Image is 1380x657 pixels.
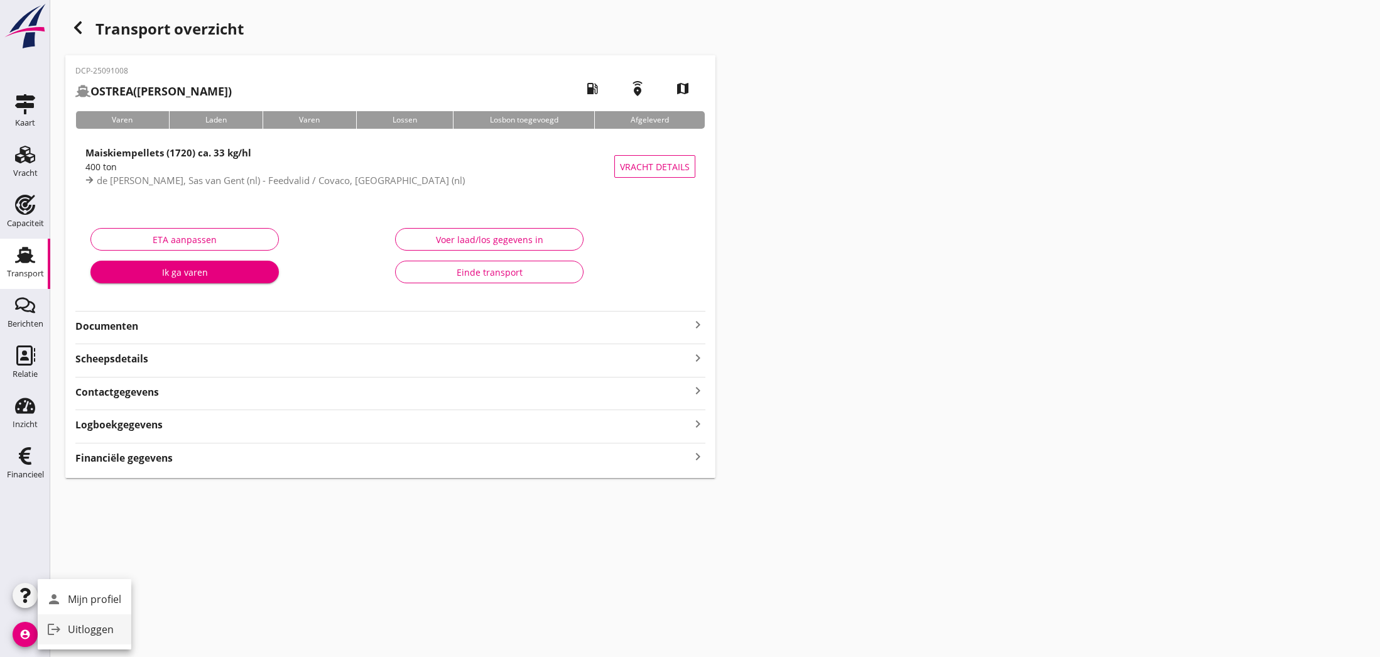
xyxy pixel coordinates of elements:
[75,139,705,194] a: Maiskiempellets (1720) ca. 33 kg/hl400 tonde [PERSON_NAME], Sas van Gent (nl) - Feedvalid / Covac...
[75,451,173,465] strong: Financiële gegevens
[13,169,38,177] div: Vracht
[406,233,573,246] div: Voer laad/los gegevens in
[13,370,38,378] div: Relatie
[68,592,121,607] div: Mijn profiel
[7,219,44,227] div: Capaciteit
[453,111,594,129] div: Losbon toegevoegd
[101,233,268,246] div: ETA aanpassen
[13,420,38,428] div: Inzicht
[395,261,584,283] button: Einde transport
[75,352,148,366] strong: Scheepsdetails
[7,470,44,479] div: Financieel
[97,174,465,187] span: de [PERSON_NAME], Sas van Gent (nl) - Feedvalid / Covaco, [GEOGRAPHIC_DATA] (nl)
[665,71,700,106] i: map
[85,146,251,159] strong: Maiskiempellets (1720) ca. 33 kg/hl
[3,3,48,50] img: logo-small.a267ee39.svg
[690,448,705,465] i: keyboard_arrow_right
[75,418,163,432] strong: Logboekgegevens
[75,111,169,129] div: Varen
[13,622,38,647] i: account_circle
[690,383,705,399] i: keyboard_arrow_right
[41,587,67,612] i: person
[575,71,610,106] i: local_gas_station
[690,415,705,432] i: keyboard_arrow_right
[690,349,705,366] i: keyboard_arrow_right
[101,266,269,279] div: Ik ga varen
[620,71,655,106] i: emergency_share
[594,111,705,129] div: Afgeleverd
[68,622,121,637] div: Uitloggen
[614,155,695,178] button: Vracht details
[75,385,159,399] strong: Contactgegevens
[75,65,232,77] p: DCP-25091008
[75,83,232,100] h2: ([PERSON_NAME])
[85,160,614,173] div: 400 ton
[8,320,43,328] div: Berichten
[406,266,573,279] div: Einde transport
[620,160,690,173] span: Vracht details
[90,84,133,99] strong: OSTREA
[75,319,690,334] strong: Documenten
[690,317,705,332] i: keyboard_arrow_right
[169,111,263,129] div: Laden
[356,111,454,129] div: Lossen
[65,15,715,45] div: Transport overzicht
[38,584,131,614] a: Mijn profiel
[15,119,35,127] div: Kaart
[263,111,356,129] div: Varen
[7,269,44,278] div: Transport
[90,228,279,251] button: ETA aanpassen
[395,228,584,251] button: Voer laad/los gegevens in
[41,617,67,642] i: logout
[90,261,279,283] button: Ik ga varen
